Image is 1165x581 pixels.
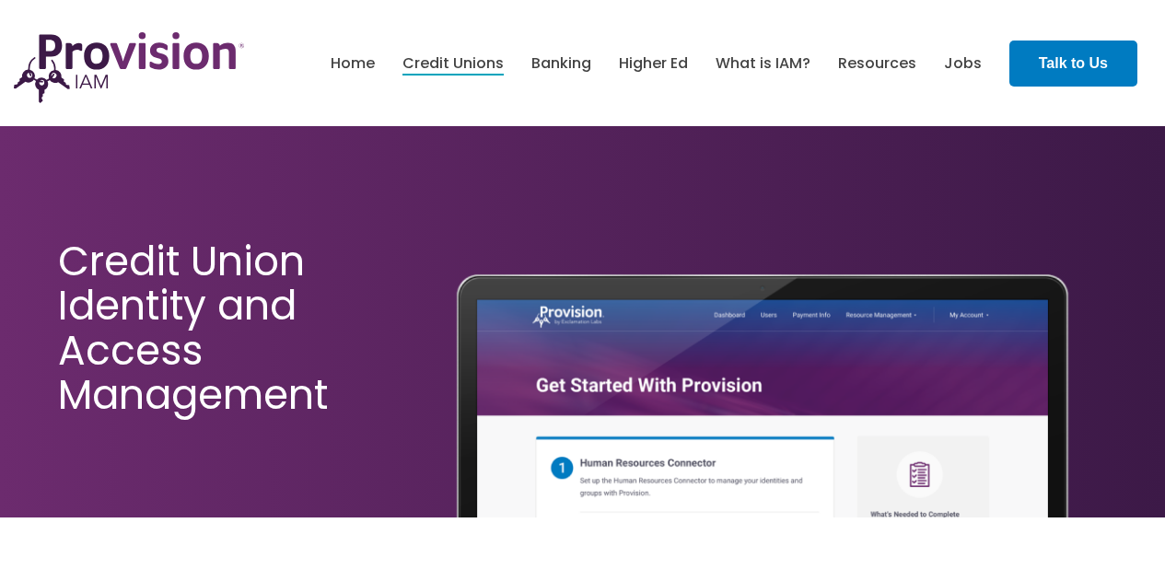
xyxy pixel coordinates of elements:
img: ProvisionIAM-Logo-Purple [14,32,244,103]
nav: menu [317,34,996,93]
a: Resources [838,48,916,79]
a: Home [331,48,375,79]
a: Jobs [944,48,982,79]
a: Credit Unions [402,48,504,79]
strong: Talk to Us [1039,55,1108,71]
a: What is IAM? [716,48,810,79]
a: Talk to Us [1009,41,1137,87]
a: Higher Ed [619,48,688,79]
a: Banking [531,48,591,79]
span: Credit Union Identity and Access Management [58,233,328,423]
